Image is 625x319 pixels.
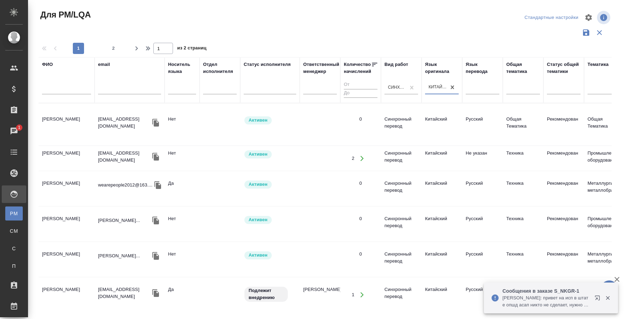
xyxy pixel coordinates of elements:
p: [EMAIL_ADDRESS][DOMAIN_NAME] [98,286,151,300]
td: Китайский [422,176,462,201]
td: Синхронный перевод [381,283,422,307]
td: Китайский [422,247,462,272]
td: Русский [462,212,503,236]
button: Закрыть [600,295,615,301]
div: Рядовой исполнитель: назначай с учетом рейтинга [244,180,296,189]
p: Подлежит внедрению [249,287,284,301]
td: [PERSON_NAME] [39,212,95,236]
td: Синхронный перевод [381,212,422,236]
button: Скопировать [151,117,161,128]
td: [PERSON_NAME] [39,146,95,171]
div: Носитель языка [168,61,196,75]
button: Скопировать [151,251,161,261]
div: Синхронный перевод [388,84,406,90]
div: Статус исполнителя [244,61,291,68]
td: Синхронный перевод [381,146,422,171]
div: Китайский [429,84,447,90]
div: split button [523,12,580,23]
div: Рядовой исполнитель: назначай с учетом рейтинга [244,251,296,260]
div: 2 [352,155,354,162]
span: П [9,263,19,270]
td: Металлургия и металлобработка [584,176,625,201]
button: Открыть в новой вкладке [590,291,607,308]
td: Промышленное оборудование [584,146,625,171]
td: Общая Тематика [503,112,543,137]
span: Посмотреть информацию [597,11,612,24]
a: П [5,259,23,273]
td: Общая Тематика [584,112,625,137]
p: wearepeople2012@163.... [98,182,153,189]
td: [PERSON_NAME] [39,176,95,201]
td: [PERSON_NAME] [39,283,95,307]
td: Промышленное оборудование [584,212,625,236]
p: [PERSON_NAME]... [98,217,140,224]
div: Отдел исполнителя [203,61,237,75]
span: CM [9,228,19,235]
div: Язык оригинала [425,61,459,75]
button: Сохранить фильтры [579,26,593,39]
input: До [344,89,377,98]
td: Синхронный перевод [381,176,422,201]
td: Нет [165,112,200,137]
div: Рядовой исполнитель: назначай с учетом рейтинга [244,150,296,159]
button: Скопировать [151,288,161,298]
td: [PERSON_NAME] [39,247,95,272]
div: Тематика [588,61,609,68]
div: 0 [359,251,362,258]
td: Китайский [422,212,462,236]
td: Русский [462,176,503,201]
p: [EMAIL_ADDRESS][DOMAIN_NAME] [98,116,151,130]
div: 0 [359,180,362,187]
td: Техника [503,146,543,171]
div: Количество начислений [344,61,371,75]
td: Не указан [462,146,503,171]
button: Скопировать [151,215,161,226]
button: 2 [108,43,119,54]
div: 0 [359,215,362,222]
td: Русский [462,283,503,307]
div: Ответственный менеджер [303,61,339,75]
td: Синхронный перевод [381,247,422,272]
div: email [98,61,110,68]
p: Активен [249,252,268,259]
div: Рядовой исполнитель: назначай с учетом рейтинга [244,215,296,225]
td: Металлургия и металлобработка [584,247,625,272]
td: Китайский [422,283,462,307]
div: Статус общей тематики [547,61,581,75]
p: [EMAIL_ADDRESS][DOMAIN_NAME] [98,150,151,164]
p: Активен [249,151,268,158]
button: 🙏 [600,280,618,298]
span: 1 [14,124,25,131]
div: Рядовой исполнитель: назначай с учетом рейтинга [244,116,296,125]
div: ФИО [42,61,53,68]
div: Общая тематика [506,61,540,75]
div: Вид работ [384,61,408,68]
td: [PERSON_NAME] [39,112,95,137]
td: Китайский [422,146,462,171]
td: Нет [165,212,200,236]
p: [PERSON_NAME]... [98,252,140,259]
td: Синхронный перевод [381,112,422,137]
td: Русский [462,247,503,272]
span: из 2 страниц [177,44,207,54]
a: CM [5,224,23,238]
div: 0 [359,116,362,123]
p: [PERSON_NAME]: привет на исп в штате опшд асап никто не сделает, нужно вне искать на англ пристрою [502,294,590,308]
td: Рекомендован [543,112,584,137]
button: Скопировать [153,180,163,190]
td: Техника [503,176,543,201]
a: С [5,242,23,256]
span: Настроить таблицу [580,9,597,26]
div: 1 [352,291,354,298]
button: Открыть работы [355,151,369,165]
button: Скопировать [151,151,161,162]
td: Техника [503,247,543,272]
button: Открыть работы [355,288,369,302]
td: Русский [462,112,503,137]
a: PM [5,206,23,220]
div: Язык перевода [466,61,499,75]
span: PM [9,210,19,217]
td: Рекомендован [543,247,584,272]
td: Да [165,283,200,307]
td: Да [165,176,200,201]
